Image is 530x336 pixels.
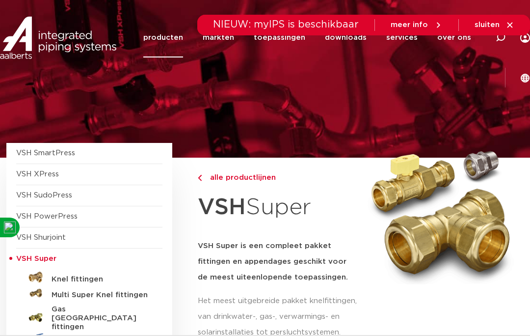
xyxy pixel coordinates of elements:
h5: Multi Super Knel fittingen [52,291,149,300]
a: over ons [437,18,471,57]
a: meer info [391,21,443,29]
a: VSH SudoPress [16,192,72,199]
span: NIEUW: myIPS is beschikbaar [213,20,359,29]
strong: VSH [198,196,246,219]
a: markten [203,18,234,57]
a: Multi Super Knel fittingen [16,285,162,301]
a: toepassingen [254,18,305,57]
h1: Super [198,189,358,226]
h5: Knel fittingen [52,275,149,284]
a: VSH XPress [16,170,59,178]
a: VSH Shurjoint [16,234,66,241]
a: producten [143,18,183,57]
a: downloads [325,18,367,57]
a: Gas [GEOGRAPHIC_DATA] fittingen [16,301,162,332]
nav: Menu [143,18,471,57]
a: Knel fittingen [16,270,162,285]
a: sluiten [475,21,514,29]
span: meer info [391,21,428,28]
div: my IPS [520,18,530,57]
img: chevron-right.svg [198,175,202,181]
span: VSH Super [16,255,56,262]
a: VSH PowerPress [16,213,78,220]
a: services [386,18,418,57]
span: alle productlijnen [204,174,276,181]
h5: VSH Super is een compleet pakket fittingen en appendages geschikt voor de meest uiteenlopende toe... [198,238,358,285]
a: VSH SmartPress [16,149,75,157]
span: sluiten [475,21,500,28]
h5: Gas [GEOGRAPHIC_DATA] fittingen [52,305,149,332]
a: alle productlijnen [198,172,358,184]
